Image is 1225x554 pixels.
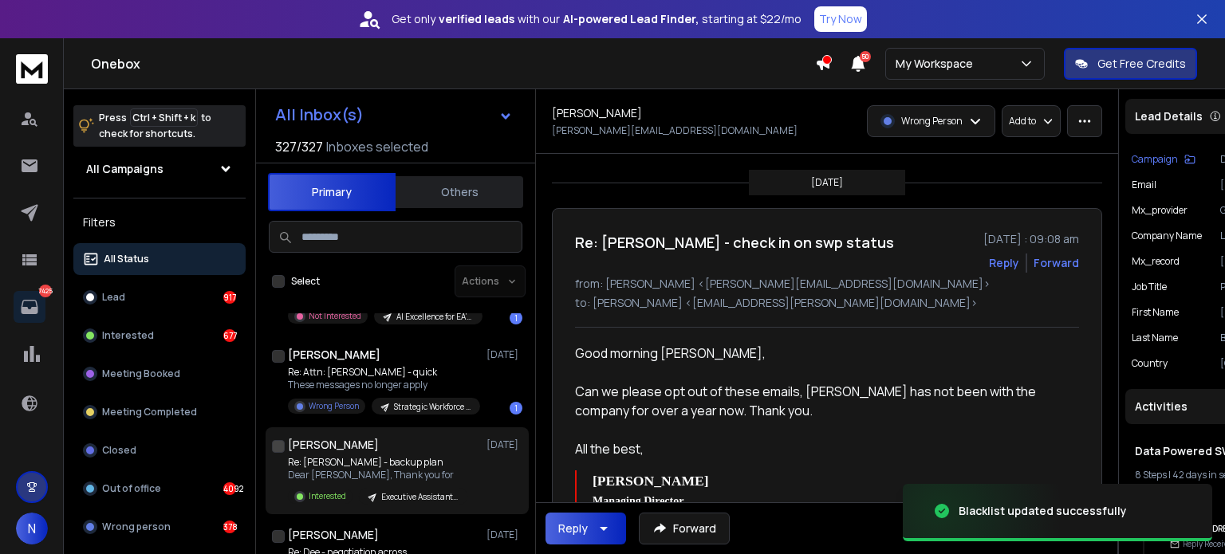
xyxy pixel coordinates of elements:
p: mx_record [1132,255,1180,268]
p: Try Now [819,11,862,27]
button: Try Now [814,6,867,32]
button: N [16,513,48,544]
div: 378 [223,521,236,533]
p: from: [PERSON_NAME] <[PERSON_NAME][EMAIL_ADDRESS][DOMAIN_NAME]> [575,276,1079,292]
p: Executive Assistant 6.0 - Keynotive [381,491,458,503]
p: [DATE] [811,176,843,189]
div: Good morning [PERSON_NAME], Can we please opt out of these emails, [PERSON_NAME] has not been wit... [575,344,1041,458]
button: Lead917 [73,281,246,313]
span: 50 [860,51,871,62]
button: Campaign [1132,153,1195,166]
h1: [PERSON_NAME] [288,437,379,453]
p: mx_provider [1132,204,1188,217]
p: [DATE] : 09:08 am [983,231,1079,247]
p: Re: Attn: [PERSON_NAME] - quick [288,366,479,379]
p: Campaign [1132,153,1178,166]
button: Get Free Credits [1064,48,1197,80]
label: Select [291,275,320,288]
p: All Status [104,253,149,265]
h1: [PERSON_NAME] [288,347,380,363]
strong: verified leads [439,11,514,27]
p: Strategic Workforce Planning - Learnova [394,401,471,413]
button: Meeting Completed [73,396,246,428]
p: First Name [1132,306,1179,319]
p: Closed [102,444,136,457]
p: Wrong Person [901,115,963,128]
div: Forward [1034,255,1079,271]
button: Out of office4092 [73,473,246,505]
a: 7425 [14,291,45,323]
div: 917 [223,291,236,304]
p: AI Excellence for EA's - Learnova [396,311,473,323]
h1: [PERSON_NAME] [552,105,642,121]
b: Managing Director [593,495,683,507]
h1: [PERSON_NAME] [288,527,379,543]
h1: All Inbox(s) [275,107,364,123]
p: Dear [PERSON_NAME], Thank you for [288,469,467,481]
h1: All Campaigns [86,161,163,177]
p: Not Interested [309,310,361,322]
p: 7425 [39,285,52,297]
div: 1 [510,402,522,415]
p: These messages no longer apply [288,379,479,391]
div: Reply [558,521,588,536]
button: Interested677 [73,320,246,352]
p: Lead Details [1135,108,1203,124]
img: logo [16,54,48,84]
p: Email [1132,179,1156,191]
button: Reply [989,255,1019,271]
div: 677 [223,329,236,342]
p: Re: [PERSON_NAME] - backup plan [288,456,467,469]
p: Wrong Person [309,400,359,412]
p: Interested [309,490,346,502]
p: [DATE] [486,528,522,541]
button: Meeting Booked [73,358,246,390]
span: 8 Steps [1135,468,1167,481]
p: [DATE] [486,438,522,451]
button: Reply [546,513,626,544]
span: 327 / 327 [275,137,323,156]
p: Out of office [102,482,161,495]
p: Press to check for shortcuts. [99,110,211,142]
p: Get Free Credits [1097,56,1186,72]
p: [PERSON_NAME][EMAIL_ADDRESS][DOMAIN_NAME] [552,124,798,137]
p: [DATE] [486,348,522,361]
h3: Inboxes selected [326,137,428,156]
p: Company Name [1132,230,1202,242]
span: [PERSON_NAME] [593,473,709,489]
span: Ctrl + Shift + k [130,108,198,127]
button: Forward [639,513,730,544]
h1: Onebox [91,54,815,73]
button: All Inbox(s) [262,99,526,131]
strong: AI-powered Lead Finder, [563,11,699,27]
button: Closed [73,434,246,466]
h1: Re: [PERSON_NAME] - check in on swp status [575,231,894,253]
div: 1 [510,312,522,324]
p: to: [PERSON_NAME] <[EMAIL_ADDRESS][PERSON_NAME][DOMAIN_NAME]> [575,295,1079,311]
p: Interested [102,329,154,342]
button: All Status [73,243,246,275]
p: Meeting Booked [102,367,180,380]
div: 4092 [223,482,236,495]
div: Blacklist updated successfully [959,503,1127,519]
p: Add to [1009,115,1036,128]
button: Wrong person378 [73,511,246,543]
p: country [1132,357,1168,370]
button: Others [396,175,523,210]
p: Wrong person [102,521,171,533]
p: job title [1132,281,1167,293]
p: Last Name [1132,332,1178,344]
button: All Campaigns [73,153,246,185]
p: Get only with our starting at $22/mo [392,11,802,27]
p: Meeting Completed [102,406,197,418]
h3: Filters [73,211,246,234]
p: My Workspace [896,56,979,72]
p: Lead [102,291,125,304]
button: Primary [268,173,396,211]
